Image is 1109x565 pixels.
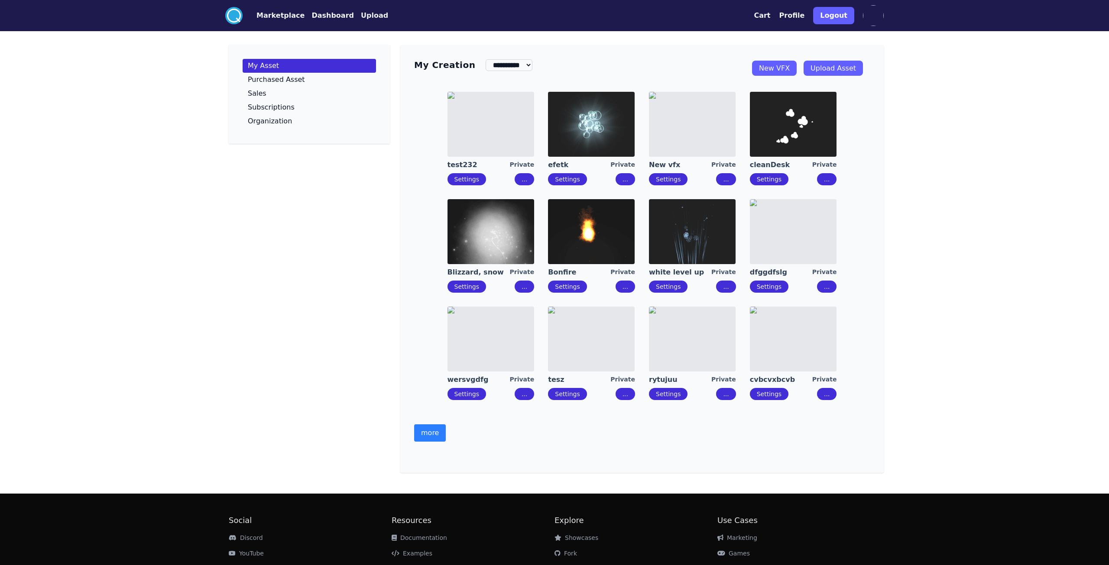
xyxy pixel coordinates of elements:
img: imgAlt [649,92,736,157]
button: Settings [548,173,587,185]
button: ... [616,173,635,185]
a: Dashboard [305,10,354,21]
button: Settings [750,173,788,185]
a: Settings [757,283,781,290]
a: test232 [447,160,510,170]
button: ... [817,388,837,400]
button: Settings [447,388,486,400]
a: Settings [454,176,479,183]
div: Private [711,375,736,384]
a: rytujuu [649,375,711,384]
a: Upload [354,10,388,21]
img: imgAlt [548,92,635,157]
a: Settings [656,283,681,290]
a: Showcases [554,534,598,541]
div: Private [711,160,736,170]
p: Organization [248,118,292,125]
button: ... [616,281,635,293]
img: imgAlt [750,307,837,371]
p: Sales [248,90,266,97]
img: imgAlt [548,199,635,264]
div: Private [812,160,837,170]
a: My Asset [243,59,376,73]
button: Settings [649,388,687,400]
a: white level up [649,268,711,277]
button: ... [515,281,534,293]
p: Purchased Asset [248,76,305,83]
button: ... [716,388,736,400]
a: Settings [656,176,681,183]
button: Settings [447,173,486,185]
a: Settings [656,391,681,397]
div: Private [610,160,635,170]
img: imgAlt [447,199,534,264]
h2: Social [229,514,392,526]
button: Logout [813,7,854,24]
a: Documentation [392,534,447,541]
button: ... [817,173,837,185]
a: Fork [554,550,577,557]
a: Settings [555,391,580,397]
a: wersvgdfg [447,375,510,384]
a: Settings [555,283,580,290]
button: Dashboard [311,10,354,21]
a: Subscriptions [243,100,376,114]
button: Settings [649,173,687,185]
img: imgAlt [447,307,534,371]
h2: Resources [392,514,554,526]
a: YouTube [229,550,264,557]
a: Upload Asset [804,61,863,76]
a: Settings [454,391,479,397]
a: Games [717,550,750,557]
button: ... [515,173,534,185]
img: imgAlt [649,307,736,371]
div: Private [510,375,535,384]
a: Examples [392,550,432,557]
a: tesz [548,375,610,384]
button: more [414,424,446,442]
img: profile [863,5,884,26]
p: Subscriptions [248,104,295,111]
a: dfggdfslg [750,268,812,277]
a: Blizzard, snow [447,268,510,277]
button: ... [616,388,635,400]
a: New VFX [752,61,797,76]
a: cleanDesk [750,160,812,170]
button: ... [817,281,837,293]
img: imgAlt [750,199,837,264]
a: Sales [243,87,376,100]
a: New vfx [649,160,711,170]
button: Settings [750,281,788,293]
div: Private [711,268,736,277]
a: cvbcvxbcvb [750,375,812,384]
p: My Asset [248,62,279,69]
a: efetk [548,160,610,170]
a: Bonfire [548,268,610,277]
h3: My Creation [414,59,475,71]
div: Private [510,160,535,170]
h2: Explore [554,514,717,526]
button: Settings [750,388,788,400]
a: Logout [813,3,854,28]
a: Settings [454,283,479,290]
button: Marketplace [256,10,305,21]
div: Private [812,268,837,277]
div: Private [610,268,635,277]
button: Settings [548,281,587,293]
a: Discord [229,534,263,541]
a: Settings [555,176,580,183]
div: Private [812,375,837,384]
img: imgAlt [447,92,534,157]
div: Private [510,268,535,277]
button: Settings [447,281,486,293]
img: imgAlt [548,307,635,371]
button: Upload [361,10,388,21]
button: ... [716,281,736,293]
div: Private [610,375,635,384]
button: Settings [548,388,587,400]
button: ... [515,388,534,400]
a: Marketplace [243,10,305,21]
img: imgAlt [649,199,736,264]
button: Profile [779,10,805,21]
